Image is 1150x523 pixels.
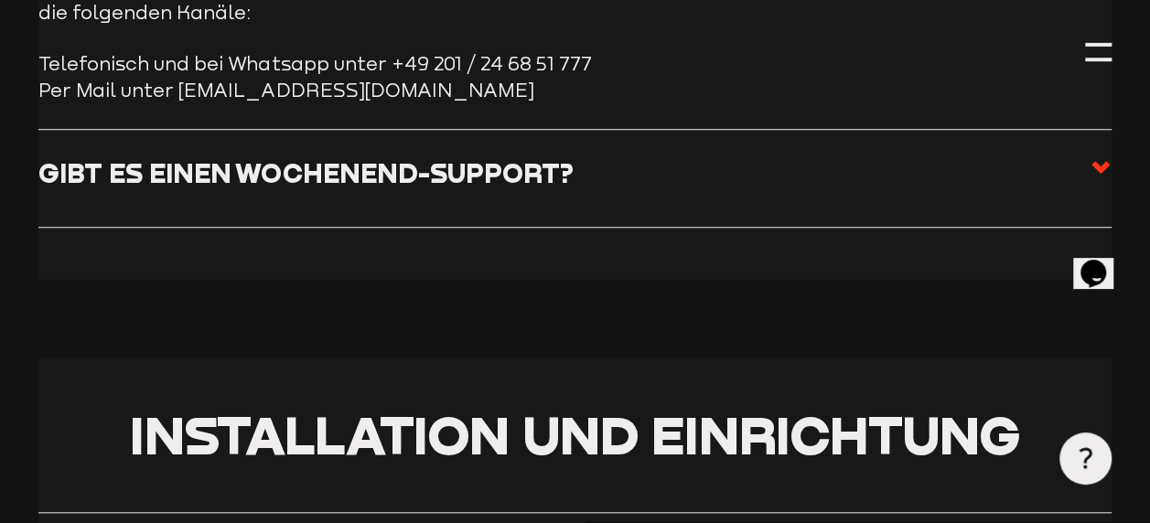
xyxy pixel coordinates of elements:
span: Installation und Einrichtung [130,402,1020,466]
li: Per Mail unter [EMAIL_ADDRESS][DOMAIN_NAME] [38,78,1111,103]
li: Telefonisch und bei Whatsapp unter +49 201 / 24 68 51 777 [38,51,1111,77]
iframe: chat widget [1073,234,1132,289]
h3: Gibt es einen Wochenend-Support? [38,156,573,188]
